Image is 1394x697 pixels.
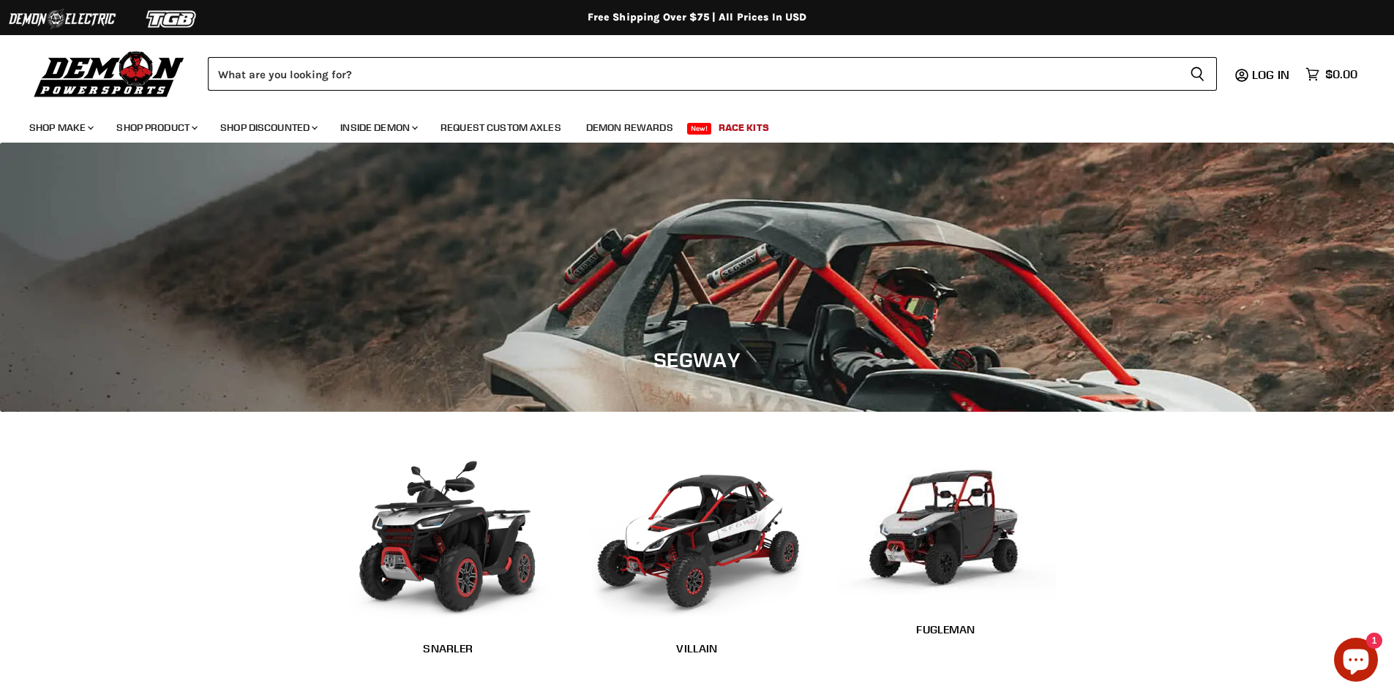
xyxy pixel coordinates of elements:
[1252,67,1289,82] span: Log in
[575,113,684,143] a: Demon Rewards
[339,641,558,656] h2: Snarler
[687,123,712,135] span: New!
[105,113,206,143] a: Shop Product
[588,631,807,665] a: Villain
[1245,68,1298,81] a: Log in
[18,107,1354,143] ul: Main menu
[29,48,190,99] img: Demon Powersports
[1178,57,1217,91] button: Search
[836,456,1056,602] img: fugleman.jpg
[7,5,117,33] img: Demon Electric Logo 2
[708,113,780,143] a: Race Kits
[208,57,1178,91] input: Search
[22,347,1372,372] h1: Segway
[209,113,326,143] a: Shop Discounted
[339,456,558,620] img: snarler.png
[836,622,1056,637] h2: Fugleman
[339,631,558,665] a: Snarler
[430,113,572,143] a: Request Custom Axles
[1298,64,1365,85] a: $0.00
[836,613,1056,647] a: Fugleman
[112,11,1283,24] div: Free Shipping Over $75 | All Prices In USD
[208,57,1217,91] form: Product
[588,641,807,656] h2: Villain
[18,113,102,143] a: Shop Make
[1325,67,1357,81] span: $0.00
[329,113,427,143] a: Inside Demon
[117,5,227,33] img: TGB Logo 2
[1330,638,1382,685] inbox-online-store-chat: Shopify online store chat
[588,456,807,620] img: villain.png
